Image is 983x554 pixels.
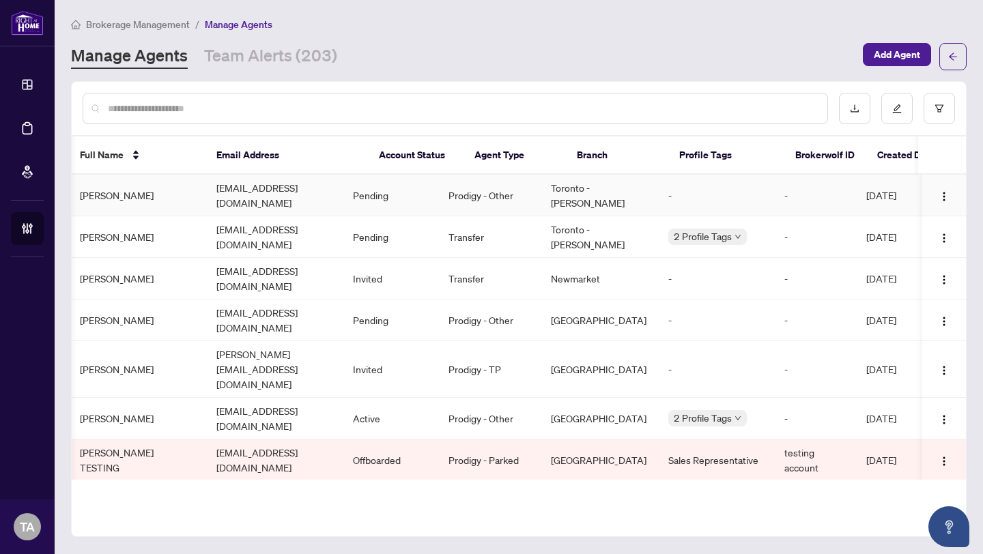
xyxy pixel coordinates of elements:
[205,258,342,300] td: [EMAIL_ADDRESS][DOMAIN_NAME]
[657,439,773,481] td: Sales Representative
[69,216,205,258] td: [PERSON_NAME]
[69,439,205,481] td: [PERSON_NAME] TESTING
[939,274,950,285] img: Logo
[438,398,540,439] td: Prodigy - Other
[438,341,540,398] td: Prodigy - TP
[773,341,855,398] td: -
[342,216,438,258] td: Pending
[668,136,784,175] th: Profile Tags
[342,175,438,216] td: Pending
[20,517,35,536] span: TA
[205,175,342,216] td: [EMAIL_ADDRESS][DOMAIN_NAME]
[939,365,950,376] img: Logo
[855,216,937,258] td: [DATE]
[863,43,931,66] button: Add Agent
[855,341,937,398] td: [DATE]
[735,233,741,240] span: down
[939,456,950,467] img: Logo
[205,136,368,175] th: Email Address
[933,267,955,289] button: Logo
[438,439,540,481] td: Prodigy - Parked
[342,398,438,439] td: Active
[874,44,920,65] span: Add Agent
[674,410,732,426] span: 2 Profile Tags
[342,300,438,341] td: Pending
[438,300,540,341] td: Prodigy - Other
[86,18,190,31] span: Brokerage Management
[933,309,955,331] button: Logo
[773,175,855,216] td: -
[850,104,859,113] span: download
[773,300,855,341] td: -
[657,300,773,341] td: -
[342,439,438,481] td: Offboarded
[205,18,272,31] span: Manage Agents
[205,216,342,258] td: [EMAIL_ADDRESS][DOMAIN_NAME]
[566,136,668,175] th: Branch
[866,136,948,175] th: Created Date
[773,398,855,439] td: -
[839,93,870,124] button: download
[205,341,342,398] td: [PERSON_NAME][EMAIL_ADDRESS][DOMAIN_NAME]
[69,398,205,439] td: [PERSON_NAME]
[540,439,657,481] td: [GEOGRAPHIC_DATA]
[933,358,955,380] button: Logo
[438,258,540,300] td: Transfer
[540,258,657,300] td: Newmarket
[939,414,950,425] img: Logo
[540,341,657,398] td: [GEOGRAPHIC_DATA]
[855,300,937,341] td: [DATE]
[773,258,855,300] td: -
[438,175,540,216] td: Prodigy - Other
[657,258,773,300] td: -
[939,191,950,202] img: Logo
[735,415,741,422] span: down
[933,226,955,248] button: Logo
[71,20,81,29] span: home
[69,136,205,175] th: Full Name
[939,233,950,244] img: Logo
[674,229,732,244] span: 2 Profile Tags
[892,104,902,113] span: edit
[540,175,657,216] td: Toronto - [PERSON_NAME]
[342,258,438,300] td: Invited
[69,175,205,216] td: [PERSON_NAME]
[657,175,773,216] td: -
[69,258,205,300] td: [PERSON_NAME]
[342,341,438,398] td: Invited
[80,147,124,162] span: Full Name
[205,300,342,341] td: [EMAIL_ADDRESS][DOMAIN_NAME]
[71,44,188,69] a: Manage Agents
[933,407,955,429] button: Logo
[924,93,955,124] button: filter
[948,52,958,61] span: arrow-left
[657,341,773,398] td: -
[69,300,205,341] td: [PERSON_NAME]
[464,136,566,175] th: Agent Type
[881,93,913,124] button: edit
[69,341,205,398] td: [PERSON_NAME]
[540,300,657,341] td: [GEOGRAPHIC_DATA]
[939,316,950,327] img: Logo
[935,104,944,113] span: filter
[204,44,337,69] a: Team Alerts (203)
[368,136,464,175] th: Account Status
[438,216,540,258] td: Transfer
[933,184,955,206] button: Logo
[784,136,866,175] th: Brokerwolf ID
[195,16,199,32] li: /
[540,398,657,439] td: [GEOGRAPHIC_DATA]
[11,10,44,35] img: logo
[205,398,342,439] td: [EMAIL_ADDRESS][DOMAIN_NAME]
[540,216,657,258] td: Toronto - [PERSON_NAME]
[855,258,937,300] td: [DATE]
[773,439,855,481] td: testing account
[855,398,937,439] td: [DATE]
[855,175,937,216] td: [DATE]
[933,449,955,471] button: Logo
[773,216,855,258] td: -
[928,506,969,547] button: Open asap
[855,439,937,481] td: [DATE]
[205,439,342,481] td: [EMAIL_ADDRESS][DOMAIN_NAME]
